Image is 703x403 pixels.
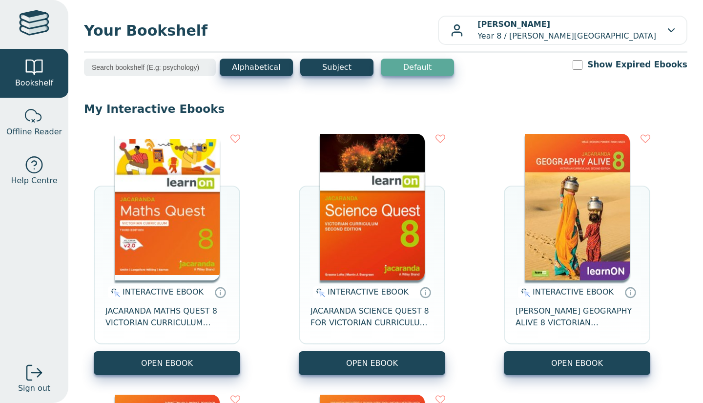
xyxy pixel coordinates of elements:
a: Interactive eBooks are accessed online via the publisher’s portal. They contain interactive resou... [624,286,636,298]
input: Search bookshelf (E.g: psychology) [84,59,216,76]
span: Offline Reader [6,126,62,138]
span: Bookshelf [15,77,53,89]
img: interactive.svg [313,287,325,298]
img: c004558a-e884-43ec-b87a-da9408141e80.jpg [115,134,220,280]
span: INTERACTIVE EBOOK [123,287,204,297]
span: JACARANDA MATHS QUEST 8 VICTORIAN CURRICULUM LEARNON EBOOK 3E [105,305,228,329]
a: Interactive eBooks are accessed online via the publisher’s portal. They contain interactive resou... [214,286,226,298]
button: Alphabetical [220,59,293,76]
span: Your Bookshelf [84,20,438,42]
button: OPEN EBOOK [504,351,650,375]
img: interactive.svg [518,287,530,298]
span: INTERACTIVE EBOOK [533,287,614,297]
p: My Interactive Ebooks [84,102,687,116]
button: Subject [300,59,373,76]
button: OPEN EBOOK [299,351,445,375]
span: INTERACTIVE EBOOK [328,287,409,297]
span: JACARANDA SCIENCE QUEST 8 FOR VICTORIAN CURRICULUM LEARNON 2E EBOOK [310,305,434,329]
span: Help Centre [11,175,57,187]
b: [PERSON_NAME] [477,20,550,29]
span: [PERSON_NAME] GEOGRAPHY ALIVE 8 VICTORIAN CURRICULUM LEARNON EBOOK 2E [516,305,639,329]
img: fffb2005-5288-ea11-a992-0272d098c78b.png [320,134,425,280]
label: Show Expired Ebooks [587,59,687,71]
p: Year 8 / [PERSON_NAME][GEOGRAPHIC_DATA] [477,19,656,42]
button: [PERSON_NAME]Year 8 / [PERSON_NAME][GEOGRAPHIC_DATA] [438,16,687,45]
span: Sign out [18,382,50,394]
img: interactive.svg [108,287,120,298]
img: 5407fe0c-7f91-e911-a97e-0272d098c78b.jpg [525,134,630,280]
button: Default [381,59,454,76]
button: OPEN EBOOK [94,351,240,375]
a: Interactive eBooks are accessed online via the publisher’s portal. They contain interactive resou... [419,286,431,298]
